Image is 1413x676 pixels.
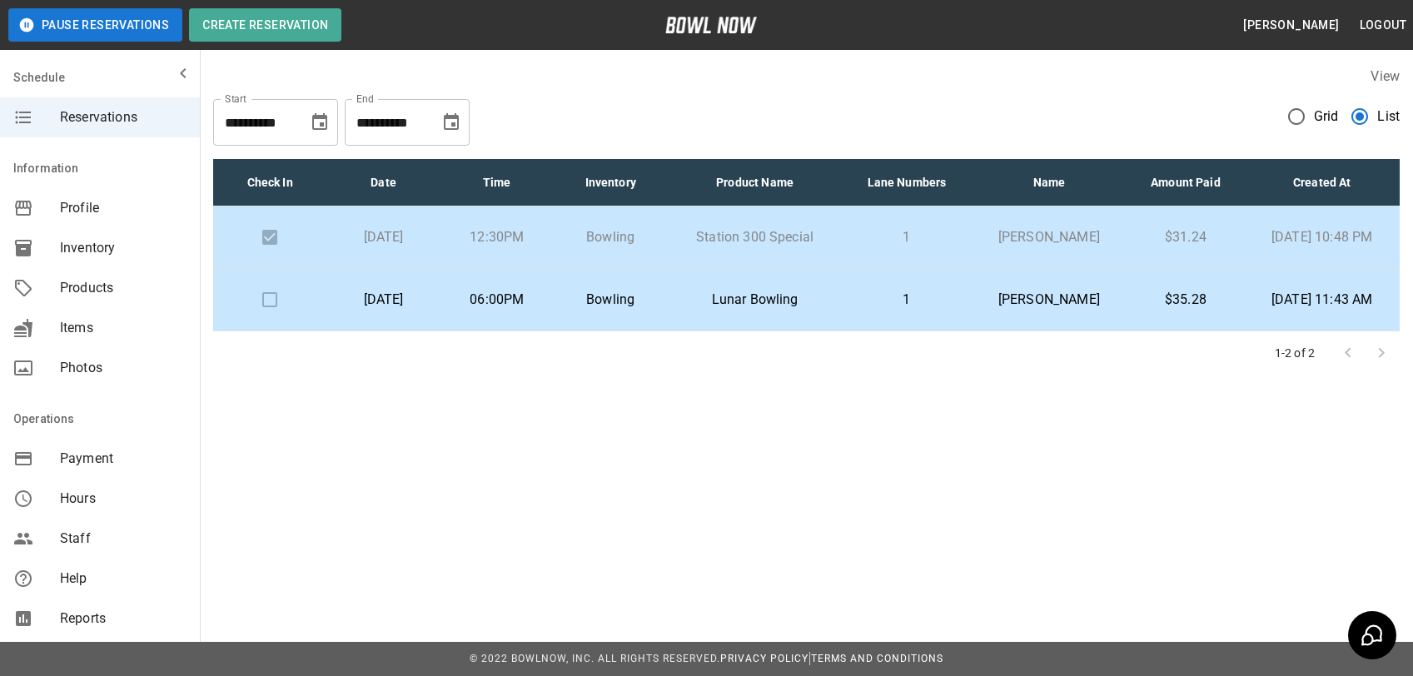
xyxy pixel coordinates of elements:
span: Products [60,278,187,298]
p: 12:30PM [454,227,540,247]
span: Staff [60,529,187,549]
span: Reservations [60,107,187,127]
p: [DATE] [340,290,426,310]
th: Amount Paid [1127,159,1245,206]
p: 06:00PM [454,290,540,310]
span: List [1377,107,1400,127]
span: Inventory [60,238,187,258]
button: Choose date, selected date is Oct 7, 2025 [435,106,468,139]
p: $31.24 [1141,227,1231,247]
p: [PERSON_NAME] [984,290,1113,310]
span: Payment [60,449,187,469]
span: Photos [60,358,187,378]
img: logo [665,17,757,33]
p: 1-2 of 2 [1275,345,1315,361]
label: View [1371,68,1400,84]
th: Name [971,159,1127,206]
span: Reports [60,609,187,629]
p: $35.28 [1141,290,1231,310]
span: Items [60,318,187,338]
span: Grid [1314,107,1339,127]
span: Help [60,569,187,589]
p: Bowling [567,290,654,310]
p: 1 [856,227,958,247]
button: Pause Reservations [8,8,182,42]
th: Time [440,159,554,206]
th: Lane Numbers [843,159,971,206]
button: Create Reservation [189,8,341,42]
button: Logout [1353,10,1413,41]
p: 1 [856,290,958,310]
th: Product Name [667,159,842,206]
span: Profile [60,198,187,218]
a: Privacy Policy [720,653,808,664]
th: Created At [1244,159,1400,206]
span: © 2022 BowlNow, Inc. All Rights Reserved. [470,653,720,664]
th: Date [326,159,440,206]
a: Terms and Conditions [811,653,943,664]
p: Bowling [567,227,654,247]
p: [DATE] 10:48 PM [1257,227,1386,247]
th: Check In [213,159,326,206]
p: [DATE] 11:43 AM [1257,290,1386,310]
span: Hours [60,489,187,509]
p: Lunar Bowling [680,290,828,310]
p: [PERSON_NAME] [984,227,1113,247]
button: [PERSON_NAME] [1236,10,1346,41]
p: [DATE] [340,227,426,247]
p: Station 300 Special [680,227,828,247]
th: Inventory [554,159,667,206]
button: Choose date, selected date is Sep 7, 2025 [303,106,336,139]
